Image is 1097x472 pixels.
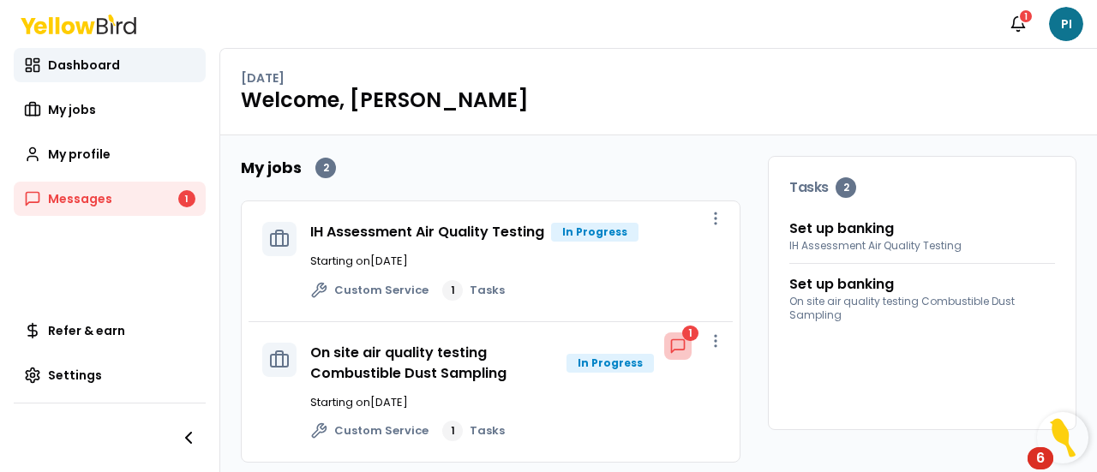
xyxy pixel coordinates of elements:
span: Dashboard [48,57,120,74]
h1: Welcome, [PERSON_NAME] [241,87,1076,114]
p: [DATE] [241,69,285,87]
a: My jobs [14,93,206,127]
span: My jobs [48,101,96,118]
span: IH Assessment Air Quality Testing [789,239,1055,253]
a: My profile [14,137,206,171]
a: Dashboard [14,48,206,82]
div: 1 [442,421,463,441]
div: 2 [315,158,336,178]
div: 1 [442,280,463,301]
button: Open Resource Center, 6 new notifications [1037,412,1088,463]
a: Refer & earn [14,314,206,348]
a: On site air quality testing Combustible Dust Sampling [310,343,507,383]
a: Set up banking [789,218,894,239]
span: On site air quality testing Combustible Dust Sampling [789,295,1055,322]
div: 1 [682,326,698,341]
div: 2 [836,177,856,198]
a: Set up banking [789,274,894,295]
a: 1Tasks [442,421,505,441]
a: Settings [14,358,206,392]
p: Starting on [DATE] [310,253,719,270]
span: Custom Service [334,282,429,299]
a: IH Assessment Air Quality Testing [310,222,544,242]
div: 1 [178,190,195,207]
span: Messages [48,190,112,207]
a: 1Tasks [442,280,505,301]
div: In Progress [566,354,654,373]
p: Starting on [DATE] [310,394,719,411]
h3: Tasks [789,177,1055,198]
div: In Progress [551,223,638,242]
h2: My jobs [241,156,302,180]
span: Settings [48,367,102,384]
div: 1 [1018,9,1034,24]
span: Refer & earn [48,322,125,339]
a: Messages1 [14,182,206,216]
span: My profile [48,146,111,163]
button: 1 [1001,7,1035,41]
span: PI [1049,7,1083,41]
span: Custom Service [334,422,429,439]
